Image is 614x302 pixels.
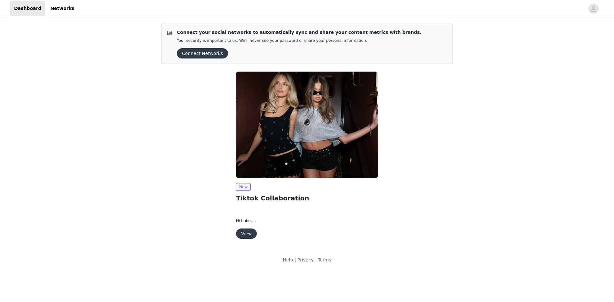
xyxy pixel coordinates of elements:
[46,1,78,16] a: Networks
[236,72,378,178] img: Edikted UK
[315,257,317,262] span: |
[283,257,293,262] a: Help
[297,257,314,262] a: Privacy
[236,231,257,236] a: View
[177,48,228,58] button: Connect Networks
[590,4,596,14] div: avatar
[177,38,421,43] p: Your security is important to us. We’ll never see your password or share your personal information.
[10,1,45,16] a: Dashboard
[177,29,421,36] p: Connect your social networks to automatically sync and share your content metrics with brands.
[236,228,257,239] button: View
[318,257,331,262] a: Terms
[236,183,251,191] span: New
[236,218,256,223] span: Hi babe,
[236,193,378,203] h2: Tiktok Collaboration
[295,257,296,262] span: |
